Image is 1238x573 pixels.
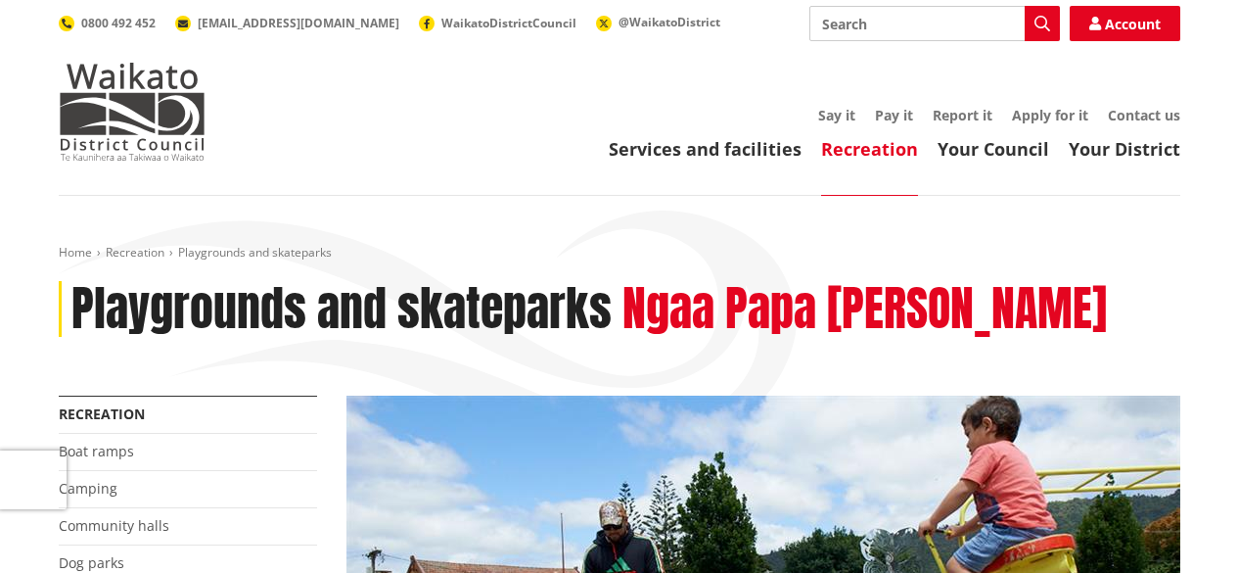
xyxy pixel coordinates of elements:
[1069,137,1180,161] a: Your District
[178,244,332,261] span: Playgrounds and skateparks
[59,442,134,460] a: Boat ramps
[59,405,145,423] a: Recreation
[59,516,169,535] a: Community halls
[59,553,124,572] a: Dog parks
[81,15,156,31] span: 0800 492 452
[938,137,1049,161] a: Your Council
[59,245,1180,262] nav: breadcrumb
[198,15,399,31] span: [EMAIL_ADDRESS][DOMAIN_NAME]
[875,106,913,124] a: Pay it
[622,281,1107,338] h2: Ngaa Papa [PERSON_NAME]
[619,14,720,30] span: @WaikatoDistrict
[71,281,612,338] h1: Playgrounds and skateparks
[441,15,576,31] span: WaikatoDistrictCouncil
[609,137,802,161] a: Services and facilities
[1012,106,1088,124] a: Apply for it
[106,244,164,261] a: Recreation
[59,244,92,261] a: Home
[59,479,117,498] a: Camping
[175,15,399,31] a: [EMAIL_ADDRESS][DOMAIN_NAME]
[59,15,156,31] a: 0800 492 452
[596,14,720,30] a: @WaikatoDistrict
[1070,6,1180,41] a: Account
[933,106,992,124] a: Report it
[821,137,918,161] a: Recreation
[1108,106,1180,124] a: Contact us
[809,6,1060,41] input: Search input
[59,63,206,161] img: Waikato District Council - Te Kaunihera aa Takiwaa o Waikato
[419,15,576,31] a: WaikatoDistrictCouncil
[818,106,855,124] a: Say it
